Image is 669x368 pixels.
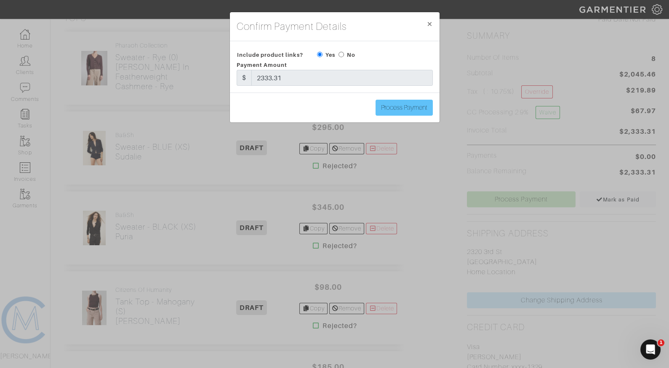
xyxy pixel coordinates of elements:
h4: Confirm Payment Details [237,19,346,34]
label: No [347,51,355,59]
span: × [426,18,433,29]
span: Include product links? [237,49,303,61]
span: Payment Amount [237,62,288,68]
iframe: Intercom live chat [640,339,661,360]
span: 1 [658,339,664,346]
label: Yes [325,51,335,59]
div: $ [237,70,252,86]
input: Process Payment [376,100,433,116]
